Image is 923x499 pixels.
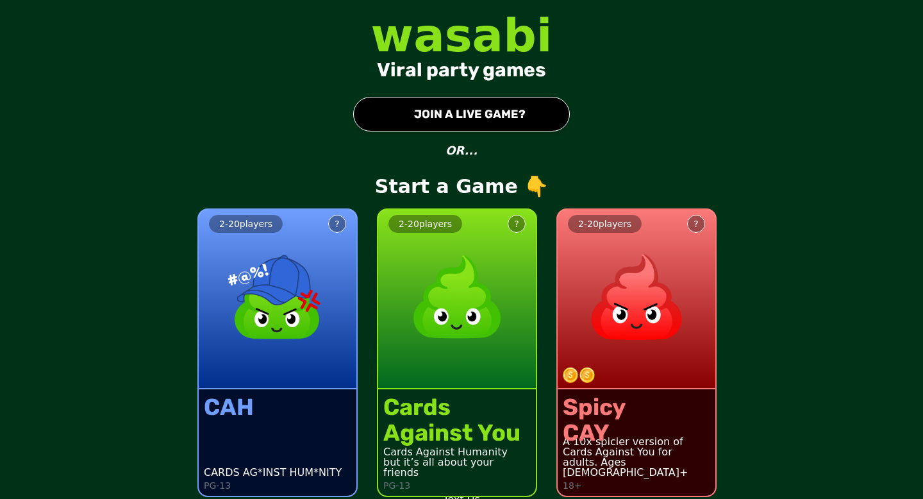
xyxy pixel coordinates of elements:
[578,219,631,229] span: 2 - 20 players
[563,480,582,491] p: 18+
[399,219,452,229] span: 2 - 20 players
[353,97,570,131] button: JOIN A LIVE GAME?
[383,480,410,491] p: PG-13
[687,215,705,233] button: ?
[371,12,553,58] div: wasabi
[377,58,546,81] div: Viral party games
[221,241,334,353] img: product image
[694,217,698,230] div: ?
[514,217,519,230] div: ?
[219,219,272,229] span: 2 - 20 players
[579,368,595,383] img: token
[383,447,531,457] div: Cards Against Humanity
[563,420,626,446] div: CAY
[204,480,231,491] p: PG-13
[383,420,520,446] div: Against You
[563,368,578,383] img: token
[563,437,710,478] div: A 10x spicier version of Cards Against You for adults. Ages [DEMOGRAPHIC_DATA]+
[383,394,520,420] div: Cards
[204,468,342,478] div: CARDS AG*INST HUM*NITY
[508,215,526,233] button: ?
[335,217,339,230] div: ?
[328,215,346,233] button: ?
[383,457,531,478] div: but it’s all about your friends
[580,241,693,353] img: product image
[204,394,254,420] div: CAH
[563,394,626,420] div: Spicy
[401,241,513,353] img: product image
[445,142,478,160] p: OR...
[375,175,548,198] p: Start a Game 👇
